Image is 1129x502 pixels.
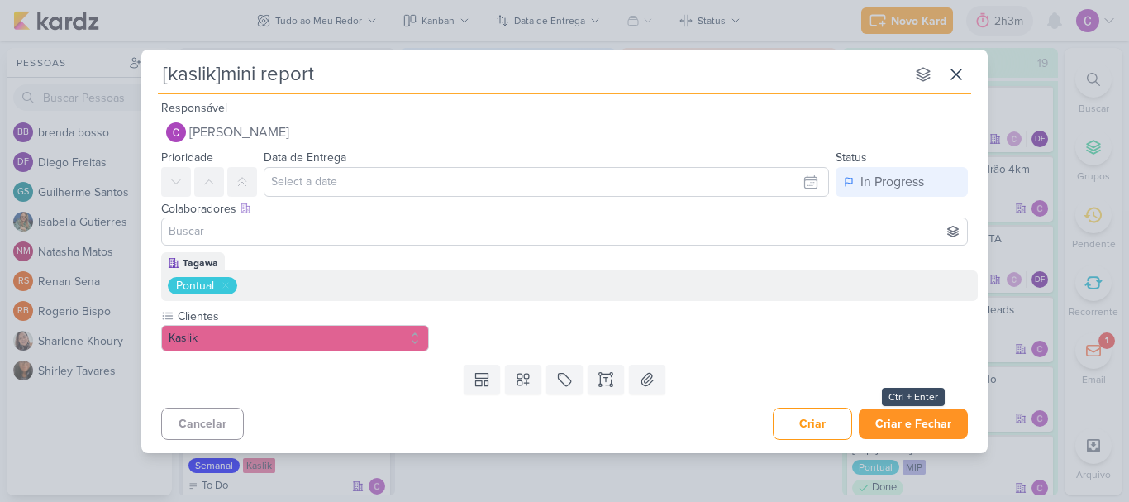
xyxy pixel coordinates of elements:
button: Kaslik [161,325,429,351]
label: Clientes [176,308,429,325]
div: In Progress [860,172,924,192]
input: Buscar [165,222,964,241]
button: [PERSON_NAME] [161,117,968,147]
div: Pontual [176,277,214,294]
img: Carlos Lima [166,122,186,142]
button: Cancelar [161,408,244,440]
label: Data de Entrega [264,151,346,165]
span: [PERSON_NAME] [189,122,289,142]
input: Kard Sem Título [158,60,905,89]
div: Colaboradores [161,200,968,218]
input: Select a date [264,167,829,197]
div: Ctrl + Enter [882,388,945,406]
div: Tagawa [183,256,218,270]
label: Prioridade [161,151,213,165]
label: Status [836,151,867,165]
button: Criar [773,408,852,440]
button: Criar e Fechar [859,409,968,439]
label: Responsável [161,101,227,115]
button: In Progress [836,167,968,197]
